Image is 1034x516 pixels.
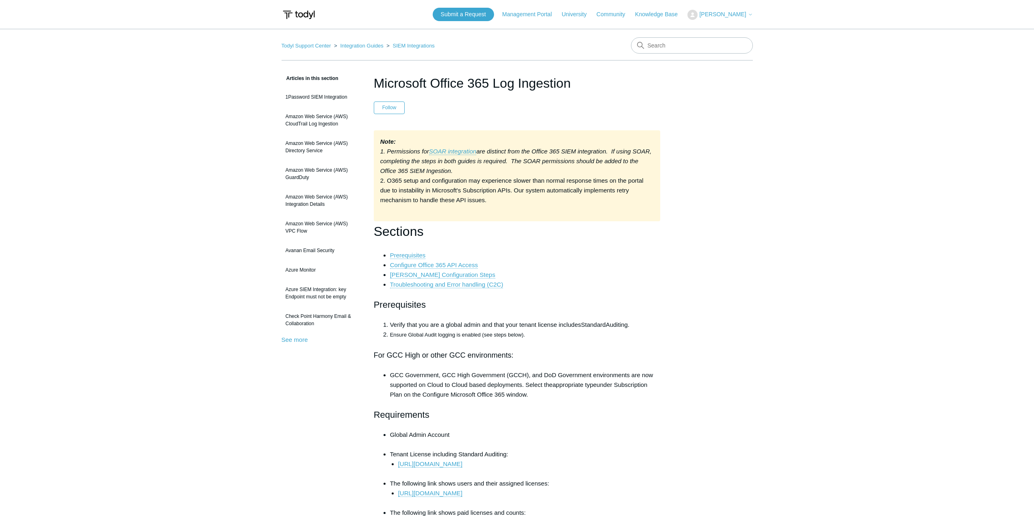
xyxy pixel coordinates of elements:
a: 1Password SIEM Integration [282,89,362,105]
span: under Subscription Plan on the Configure Microsoft Office 365 window. [390,381,648,398]
a: Submit a Request [433,8,494,21]
a: SOAR integration [429,148,477,155]
a: Community [596,10,633,19]
input: Search [631,37,753,54]
span: . [628,321,629,328]
h1: Sections [374,221,661,242]
a: SIEM Integrations [393,43,435,49]
li: SIEM Integrations [385,43,435,49]
li: Todyl Support Center [282,43,333,49]
span: Articles in this section [282,76,338,81]
h1: Microsoft Office 365 Log Ingestion [374,73,661,93]
a: Configure Office 365 API Access [390,261,478,269]
a: Amazon Web Service (AWS) Directory Service [282,136,362,158]
a: Check Point Harmony Email & Collaboration [282,309,362,331]
a: Knowledge Base [635,10,686,19]
img: Todyl Support Center Help Center home page [282,7,316,22]
h2: Prerequisites [374,298,661,312]
a: Integration Guides [340,43,383,49]
a: University [561,10,594,19]
li: Tenant License including Standard Auditing: [390,449,661,479]
a: Prerequisites [390,252,426,259]
span: Verify that you are a global admin and that your tenant license includes [390,321,581,328]
a: [PERSON_NAME] Configuration Steps [390,271,495,279]
a: See more [282,336,308,343]
span: GCC Government, GCC High Government (GCCH), and DoD Government environments are now supported on ... [390,371,653,388]
a: Avanan Email Security [282,243,362,258]
button: Follow Article [374,101,405,114]
span: [PERSON_NAME] [699,11,746,17]
em: 1. Permissions for [380,148,429,155]
span: Ensure Global Audit logging is enabled (see steps below). [390,332,525,338]
div: 2. O365 setup and configuration may experience slower than normal response times on the portal du... [374,130,661,221]
a: Todyl Support Center [282,43,331,49]
a: Amazon Web Service (AWS) CloudTrail Log Ingestion [282,109,362,132]
em: are distinct from the Office 365 SIEM integration. If using SOAR, completing the steps in both gu... [380,148,652,174]
a: [URL][DOMAIN_NAME] [398,460,462,468]
span: Standard [581,321,606,328]
h2: Requirements [374,408,661,422]
button: [PERSON_NAME] [687,10,752,20]
span: appropriate type [553,381,596,388]
a: Amazon Web Service (AWS) Integration Details [282,189,362,212]
li: Global Admin Account [390,430,661,449]
a: Azure Monitor [282,262,362,278]
span: For GCC High or other GCC environments: [374,351,514,359]
li: Integration Guides [332,43,385,49]
a: Amazon Web Service (AWS) VPC Flow [282,216,362,239]
li: The following link shows users and their assigned licenses: [390,479,661,508]
a: [URL][DOMAIN_NAME] [398,490,462,497]
strong: Note: [380,138,396,145]
a: Azure SIEM Integration: key Endpoint must not be empty [282,282,362,304]
a: Troubleshooting and Error handling (C2C) [390,281,503,288]
a: Amazon Web Service (AWS) GuardDuty [282,162,362,185]
span: Auditing [606,321,628,328]
a: Management Portal [502,10,560,19]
